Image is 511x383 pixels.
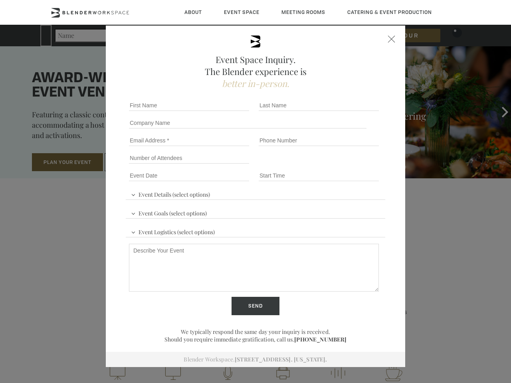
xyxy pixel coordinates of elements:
p: Should you require immediate gratification, call us. [126,336,385,343]
a: [PHONE_NUMBER] [294,336,347,343]
span: Event Goals (select options) [129,206,209,218]
span: better in-person. [222,77,289,89]
input: Start Time [259,170,379,181]
h2: Event Space Inquiry. The Blender experience is [126,53,385,89]
input: Number of Attendees [129,152,249,164]
iframe: Chat Widget [367,281,511,383]
span: Event Details (select options) [129,188,212,199]
input: Company Name [129,117,366,128]
input: Event Date [129,170,249,181]
a: [STREET_ADDRESS]. [US_STATE]. [235,355,327,363]
input: Phone Number [259,135,379,146]
input: Email Address * [129,135,249,146]
input: Send [232,297,279,315]
div: Blender Workspace. [106,352,405,367]
p: We typically respond the same day your inquiry is received. [126,328,385,336]
input: Last Name [259,100,379,111]
input: First Name [129,100,249,111]
span: Event Logistics (select options) [129,225,217,237]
